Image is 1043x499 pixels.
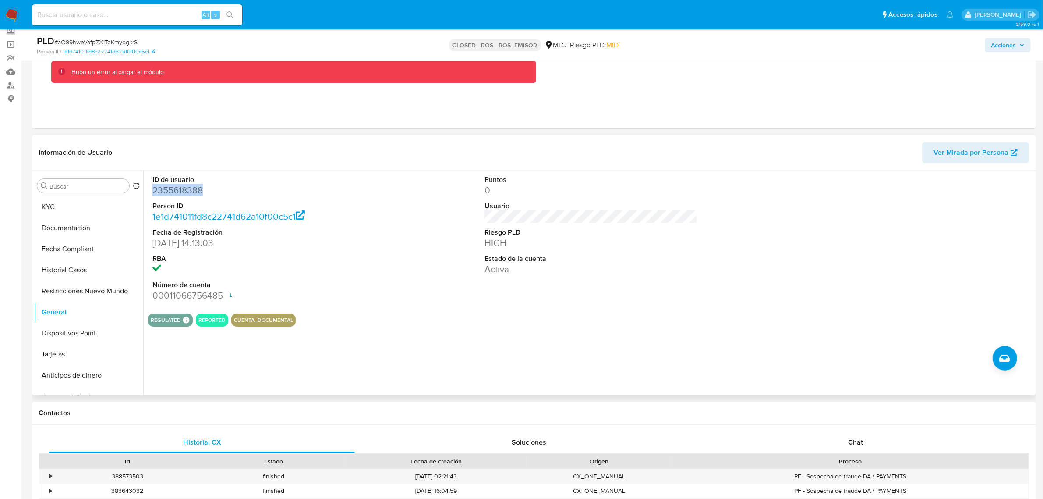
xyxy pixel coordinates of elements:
span: # aQ99hweVafpZX1TqKmyogkrS [54,38,138,46]
button: Volver al orden por defecto [133,182,140,192]
div: Id [60,457,194,466]
div: Fecha de creación [353,457,520,466]
input: Buscar usuario o caso... [32,9,242,21]
dt: ID de usuario [152,175,365,185]
div: • [49,472,52,481]
span: Riesgo PLD: [570,40,619,50]
span: MID [607,40,619,50]
div: PF - Sospecha de fraude DA / PAYMENTS [672,484,1029,498]
div: finished [200,469,346,484]
span: Acciones [991,38,1016,52]
button: Dispositivos Point [34,323,143,344]
button: Cruces y Relaciones [34,386,143,407]
button: Tarjetas [34,344,143,365]
button: Fecha Compliant [34,239,143,260]
b: PLD [37,34,54,48]
span: 3.159.0-rc-1 [1016,21,1039,28]
dd: [DATE] 14:13:03 [152,237,365,249]
dt: Person ID [152,201,365,211]
div: Origen [532,457,666,466]
div: 383643032 [54,484,200,498]
button: Ver Mirada por Persona [922,142,1029,163]
div: • [49,487,52,495]
a: 1e1d741011fd8c22741d62a10f00c5c1 [152,210,305,223]
span: Historial CX [183,437,221,447]
dt: Número de cuenta [152,280,365,290]
button: KYC [34,196,143,217]
div: Proceso [678,457,1022,466]
dd: 00011066756485 [152,289,365,302]
span: Soluciones [512,437,546,447]
span: Accesos rápidos [888,10,937,19]
dt: Fecha de Registración [152,228,365,237]
button: Buscar [41,182,48,189]
dd: HIGH [484,237,697,249]
p: camilafernanda.paredessaldano@mercadolibre.cl [975,11,1024,19]
span: Ver Mirada por Persona [933,142,1008,163]
b: Person ID [37,48,61,56]
div: 388573503 [54,469,200,484]
div: [DATE] 02:21:43 [346,469,526,484]
button: General [34,302,143,323]
button: search-icon [221,9,239,21]
dd: 2355618388 [152,184,365,196]
div: Hubo un error al cargar el módulo [71,68,164,76]
div: Estado [206,457,340,466]
dt: Puntos [484,175,697,185]
a: 1e1d741011fd8c22741d62a10f00c5c1 [63,48,155,56]
dt: Usuario [484,201,697,211]
div: PF - Sospecha de fraude DA / PAYMENTS [672,469,1029,484]
button: Acciones [985,38,1031,52]
span: s [214,11,217,19]
div: CX_ONE_MANUAL [526,484,672,498]
dd: 0 [484,184,697,196]
dt: Estado de la cuenta [484,254,697,264]
button: Anticipos de dinero [34,365,143,386]
h1: Información de Usuario [39,148,112,157]
dt: Riesgo PLD [484,228,697,237]
button: Restricciones Nuevo Mundo [34,281,143,302]
button: Documentación [34,217,143,239]
div: MLC [544,40,567,50]
input: Buscar [49,182,126,190]
div: [DATE] 16:04:59 [346,484,526,498]
div: finished [200,484,346,498]
button: Historial Casos [34,260,143,281]
div: CX_ONE_MANUAL [526,469,672,484]
h1: Contactos [39,409,1029,417]
p: CLOSED - ROS - ROS_EMISOR [449,39,541,51]
dt: RBA [152,254,365,264]
span: Alt [202,11,209,19]
dd: Activa [484,263,697,275]
span: Chat [848,437,863,447]
a: Salir [1027,10,1036,19]
a: Notificaciones [946,11,954,18]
